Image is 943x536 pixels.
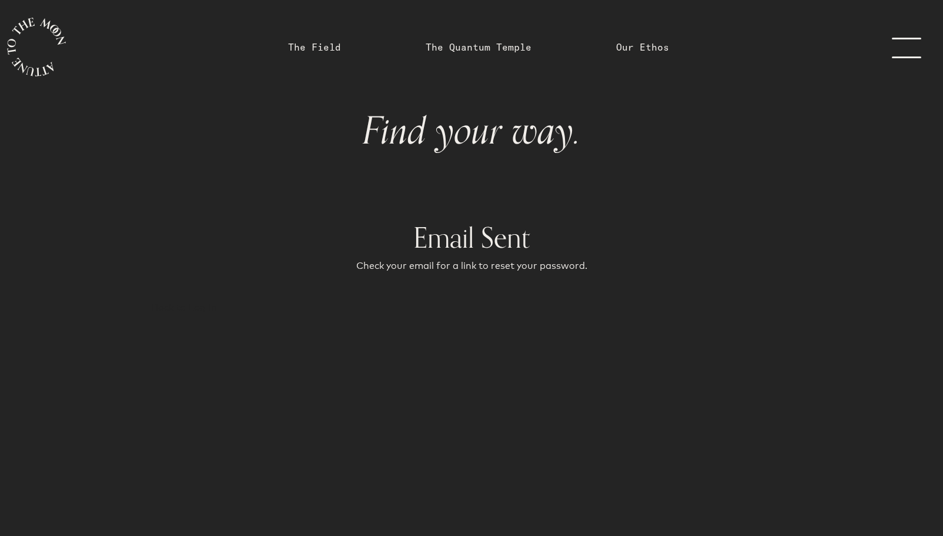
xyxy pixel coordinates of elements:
[152,259,791,273] p: Check your email for a link to reset your password.
[288,40,341,54] a: The Field
[142,113,801,151] h1: Find your way.
[616,40,669,54] a: Our Ethos
[152,217,791,259] h2: Email Sent
[426,40,531,54] a: The Quantum Temple
[152,302,791,318] a: Back to Log In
